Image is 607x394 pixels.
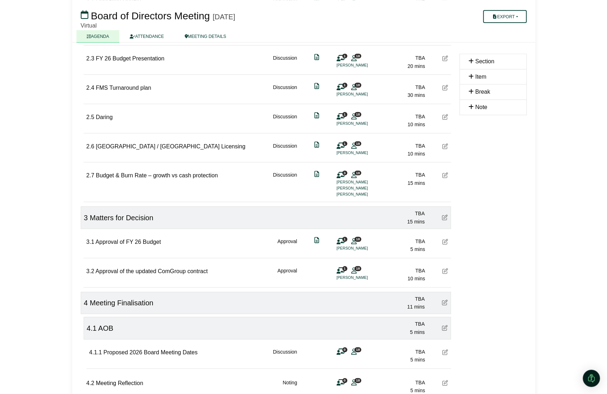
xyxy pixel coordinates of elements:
[354,54,361,58] span: 18
[277,267,297,283] div: Approval
[81,23,97,29] span: Virtual
[95,239,161,245] span: Approval of FY 26 Budget
[410,357,425,363] span: 5 mins
[475,58,494,64] span: Section
[86,239,94,245] span: 3.1
[96,85,151,91] span: FMS Turnaround plan
[91,10,210,21] span: Board of Directors Meeting
[337,245,390,251] li: [PERSON_NAME]
[407,304,424,310] span: 11 mins
[96,172,218,178] span: Budget & Burn Rate – growth vs cash protection
[407,92,425,98] span: 30 mins
[76,30,120,43] a: AGENDA
[119,30,174,43] a: ATTENDANCE
[86,143,94,149] span: 2.6
[475,89,490,95] span: Break
[375,142,425,150] div: TBA
[337,191,390,197] li: [PERSON_NAME]
[375,379,425,386] div: TBA
[95,268,208,274] span: Approval of the updated ComGroup contract
[354,266,361,271] span: 18
[410,246,425,252] span: 5 mins
[342,112,347,117] span: 1
[375,295,425,303] div: TBA
[354,347,361,352] span: 18
[342,266,347,271] span: 1
[90,299,153,307] span: Meeting Finalisation
[407,180,425,186] span: 15 mins
[410,329,424,335] span: 5 mins
[337,150,390,156] li: [PERSON_NAME]
[375,54,425,62] div: TBA
[277,237,297,253] div: Approval
[96,143,245,149] span: [GEOGRAPHIC_DATA] / [GEOGRAPHIC_DATA] Licensing
[354,171,361,175] span: 18
[342,378,347,383] span: 0
[375,83,425,91] div: TBA
[407,63,425,69] span: 20 mins
[86,55,94,61] span: 2.3
[337,62,390,68] li: [PERSON_NAME]
[89,349,102,355] span: 4.1.1
[483,10,526,23] button: Export
[87,324,97,332] span: 4.1
[375,237,425,245] div: TBA
[86,268,94,274] span: 3.2
[475,104,487,110] span: Note
[375,320,425,328] div: TBA
[337,120,390,127] li: [PERSON_NAME]
[86,85,94,91] span: 2.4
[213,13,235,21] div: [DATE]
[475,74,486,80] span: Item
[375,267,425,275] div: TBA
[273,171,297,197] div: Discussion
[337,91,390,97] li: [PERSON_NAME]
[337,185,390,191] li: [PERSON_NAME]
[96,114,113,120] span: Daring
[354,141,361,146] span: 18
[337,179,390,185] li: [PERSON_NAME]
[273,54,297,70] div: Discussion
[375,171,425,179] div: TBA
[174,30,237,43] a: MEETING DETAILS
[407,276,425,281] span: 10 mins
[342,237,347,241] span: 1
[96,55,164,61] span: FY 26 Budget Presentation
[84,214,88,222] span: 3
[104,349,198,355] span: Proposed 2026 Board Meeting Dates
[375,210,425,217] div: TBA
[342,54,347,58] span: 1
[86,114,94,120] span: 2.5
[84,299,88,307] span: 4
[407,122,425,127] span: 10 mins
[98,324,113,332] span: AOB
[337,275,390,281] li: [PERSON_NAME]
[342,141,347,146] span: 1
[273,113,297,129] div: Discussion
[342,171,347,175] span: 3
[375,113,425,120] div: TBA
[354,378,361,383] span: 18
[273,142,297,158] div: Discussion
[583,370,600,387] div: Open Intercom Messenger
[273,348,297,364] div: Discussion
[86,172,94,178] span: 2.7
[407,219,424,225] span: 15 mins
[354,237,361,241] span: 18
[273,83,297,99] div: Discussion
[354,83,361,87] span: 18
[342,83,347,87] span: 1
[96,380,143,386] span: Meeting Reflection
[90,214,153,222] span: Matters for Decision
[342,347,347,352] span: 0
[354,112,361,117] span: 18
[407,151,425,157] span: 10 mins
[375,348,425,356] div: TBA
[410,388,425,393] span: 5 mins
[86,380,94,386] span: 4.2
